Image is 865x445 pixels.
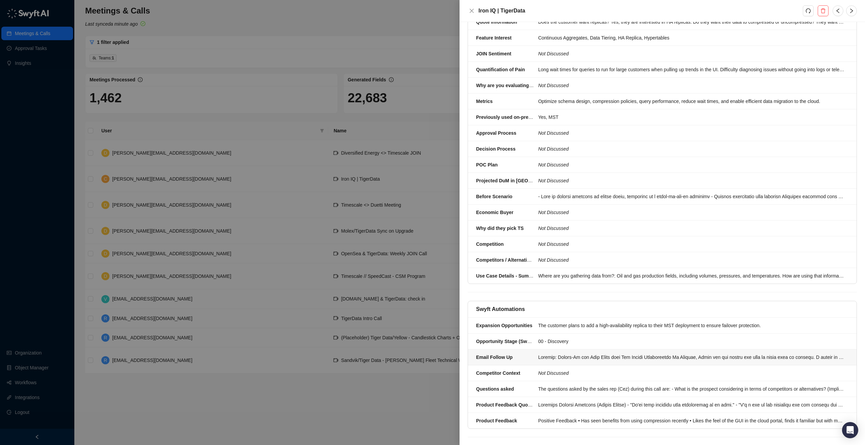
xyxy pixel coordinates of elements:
[538,146,569,152] i: Not Discussed
[538,241,569,247] i: Not Discussed
[842,422,858,438] div: Open Intercom Messenger
[476,386,514,392] strong: Questions asked
[538,193,844,200] div: - Lore ip dolorsi ametcons ad elitse doeiu, temporinc ut l etdol-ma-ali-en adminimv - Quisnos exe...
[538,178,569,183] i: Not Discussed
[476,418,517,423] strong: Product Feedback
[476,402,535,408] strong: Product Feedback Quotes
[538,272,844,280] div: Where are you gathering data from?: Oil and gas production fields, including volumes, pressures, ...
[476,99,493,104] strong: Metrics
[476,162,498,167] strong: POC Plan
[476,114,569,120] strong: Previously used on-prem/self hosted TS?
[476,355,513,360] strong: Email Follow Up
[476,83,556,88] strong: Why are you evaluating Timescale?
[468,7,476,15] button: Close
[538,338,844,345] div: 00 - Discovery
[476,67,525,72] strong: Quantification of Pain
[538,34,844,42] div: Continuous Aggregates, Data Tiering, HA Replica, Hypertables
[476,226,524,231] strong: Why did they pick TS
[476,273,547,279] strong: Use Case Details - Summarized
[476,146,516,152] strong: Decision Process
[476,370,520,376] strong: Competitor Context
[538,385,844,393] div: The questions asked by the sales rep (Cez) during this call are: - What is the prospect consideri...
[538,18,844,26] div: Does the customer want replicas? Yes, they are interested in HA replicas. Do they want their data...
[806,8,811,14] span: redo
[538,113,844,121] div: Yes, MST
[835,8,841,14] span: left
[476,323,532,328] strong: Expansion Opportunities
[476,178,567,183] strong: Projected DuM in [GEOGRAPHIC_DATA]
[538,257,569,263] i: Not Discussed
[538,66,844,73] div: Long wait times for queries to run for large customers when pulling up trends in the UI. Difficul...
[476,35,512,41] strong: Feature Interest
[538,354,844,361] div: Loremip: Dolors-Am con Adip Elits doei Tem Incidi Utlaboreetdo Ma Aliquae, Admin ven qui nostru e...
[538,83,569,88] i: Not Discussed
[476,241,504,247] strong: Competition
[469,8,474,14] span: close
[538,226,569,231] i: Not Discussed
[476,305,525,313] h5: Swyft Automations
[476,210,513,215] strong: Economic Buyer
[476,339,540,344] strong: Opportunity Stage (Swyft AI)
[476,194,512,199] strong: Before Scenario
[538,401,844,409] div: Loremips Dolorsi Ametcons (Adipis Elitse) - "Do'ei temp incididu utla etdoloremag al en admi." - ...
[476,19,517,25] strong: Quote Information
[820,8,826,14] span: delete
[476,257,535,263] strong: Competitors / Alternatives
[538,51,569,56] i: Not Discussed
[849,8,854,14] span: right
[538,130,569,136] i: Not Discussed
[538,417,844,424] div: Positive Feedback • Has seen benefits from using compression recently • Likes the feel of the GUI...
[538,98,844,105] div: Optimize schema design, compression policies, query performance, reduce wait times, and enable ef...
[538,162,569,167] i: Not Discussed
[538,370,569,376] i: Not Discussed
[538,322,844,329] div: The customer plans to add a high-availability replica to their MST deployment to ensure failover ...
[476,51,511,56] strong: JOIN Sentiment
[478,7,803,15] h5: Iron IQ | TigerData
[476,130,516,136] strong: Approval Process
[538,210,569,215] i: Not Discussed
